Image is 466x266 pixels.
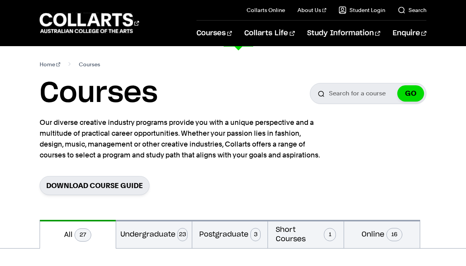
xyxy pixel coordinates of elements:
button: GO [397,85,424,102]
span: 23 [177,228,188,241]
p: Our diverse creative industry programs provide you with a unique perspective and a multitude of p... [40,117,323,161]
a: Search [398,6,426,14]
span: Courses [79,59,100,70]
a: Collarts Life [244,21,294,46]
span: 27 [75,228,91,242]
h1: Courses [40,76,158,111]
button: All27 [40,220,116,249]
a: Collarts Online [247,6,285,14]
input: Search for a course [310,83,426,104]
a: Download Course Guide [40,176,150,195]
button: Postgraduate3 [192,220,268,248]
a: About Us [297,6,326,14]
a: Study Information [307,21,380,46]
a: Home [40,59,60,70]
button: Short Courses1 [268,220,344,248]
a: Enquire [393,21,426,46]
span: 3 [250,228,261,241]
button: Undergraduate23 [116,220,192,248]
button: Online16 [344,220,420,248]
a: Courses [196,21,232,46]
span: 1 [324,228,336,241]
a: Student Login [339,6,385,14]
div: Go to homepage [40,12,139,34]
span: 16 [386,228,402,241]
